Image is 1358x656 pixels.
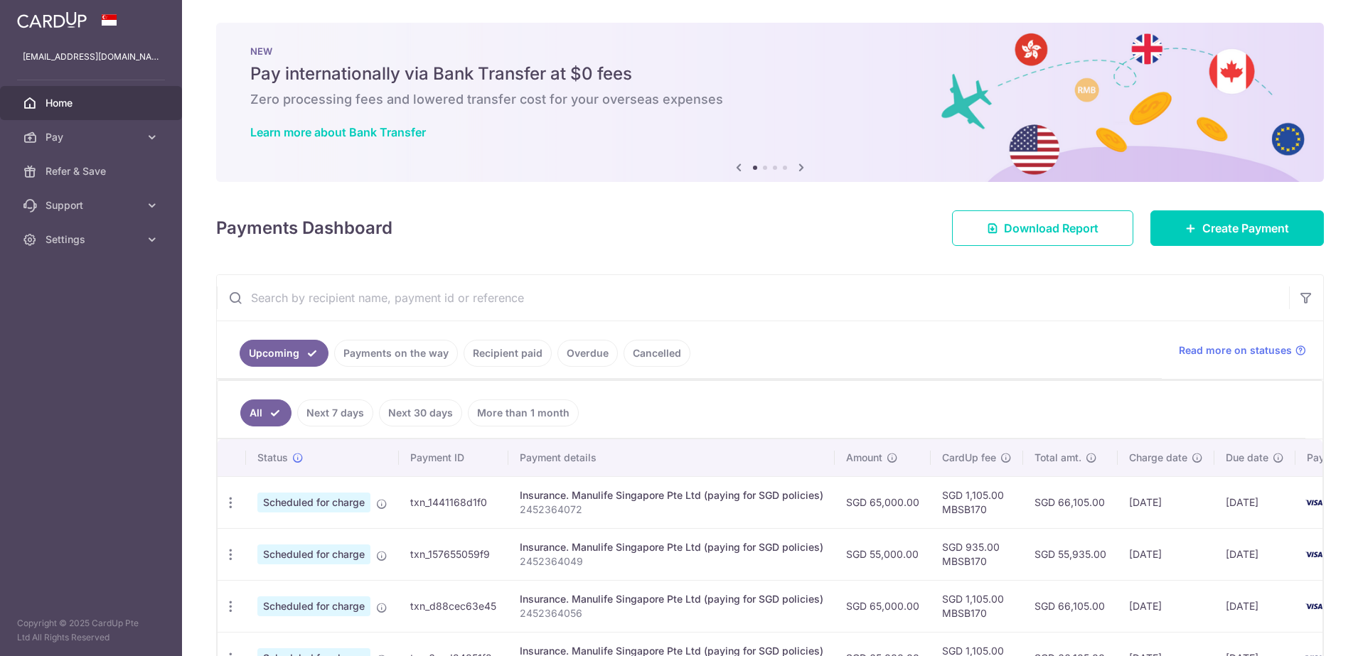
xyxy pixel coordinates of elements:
span: Read more on statuses [1179,343,1292,357]
span: Download Report [1004,220,1098,237]
span: Charge date [1129,451,1187,465]
a: Upcoming [240,340,328,367]
p: 2452364049 [520,554,823,569]
a: Download Report [952,210,1133,246]
td: [DATE] [1118,528,1214,580]
iframe: Opens a widget where you can find more information [1267,613,1344,649]
a: Cancelled [624,340,690,367]
a: Overdue [557,340,618,367]
td: txn_d88cec63e45 [399,580,508,632]
td: SGD 66,105.00 [1023,580,1118,632]
a: Create Payment [1150,210,1324,246]
td: SGD 65,000.00 [835,580,931,632]
td: txn_1441168d1f0 [399,476,508,528]
td: [DATE] [1118,476,1214,528]
img: Bank Card [1300,494,1328,511]
a: Next 7 days [297,399,373,426]
div: Insurance. Manulife Singapore Pte Ltd (paying for SGD policies) [520,540,823,554]
a: Recipient paid [464,340,552,367]
span: Refer & Save [46,164,139,178]
a: Next 30 days [379,399,462,426]
span: Status [257,451,288,465]
td: [DATE] [1214,528,1295,580]
span: Scheduled for charge [257,544,370,564]
td: [DATE] [1118,580,1214,632]
span: CardUp fee [942,451,996,465]
a: Learn more about Bank Transfer [250,125,426,139]
td: SGD 55,935.00 [1023,528,1118,580]
p: 2452364072 [520,502,823,517]
p: [EMAIL_ADDRESS][DOMAIN_NAME] [23,50,159,64]
div: Insurance. Manulife Singapore Pte Ltd (paying for SGD policies) [520,592,823,606]
p: 2452364056 [520,606,823,620]
span: Due date [1226,451,1268,465]
img: Bank Card [1300,546,1328,563]
span: Home [46,96,139,110]
td: SGD 935.00 MBSB170 [931,528,1023,580]
td: SGD 55,000.00 [835,528,931,580]
th: Payment ID [399,439,508,476]
h4: Payments Dashboard [216,215,392,241]
td: [DATE] [1214,580,1295,632]
span: Create Payment [1202,220,1289,237]
img: Bank Card [1300,598,1328,615]
span: Support [46,198,139,213]
td: SGD 1,105.00 MBSB170 [931,580,1023,632]
span: Total amt. [1034,451,1081,465]
img: CardUp [17,11,87,28]
td: txn_157655059f9 [399,528,508,580]
span: Amount [846,451,882,465]
img: Bank transfer banner [216,23,1324,182]
a: Payments on the way [334,340,458,367]
a: Read more on statuses [1179,343,1306,357]
a: More than 1 month [468,399,579,426]
td: SGD 1,105.00 MBSB170 [931,476,1023,528]
h6: Zero processing fees and lowered transfer cost for your overseas expenses [250,91,1290,108]
span: Scheduled for charge [257,493,370,512]
th: Payment details [508,439,835,476]
a: All [240,399,292,426]
div: Insurance. Manulife Singapore Pte Ltd (paying for SGD policies) [520,488,823,502]
td: SGD 66,105.00 [1023,476,1118,528]
p: NEW [250,45,1290,57]
span: Settings [46,232,139,247]
span: Pay [46,130,139,144]
td: [DATE] [1214,476,1295,528]
input: Search by recipient name, payment id or reference [217,275,1289,321]
span: Scheduled for charge [257,596,370,616]
h5: Pay internationally via Bank Transfer at $0 fees [250,63,1290,85]
td: SGD 65,000.00 [835,476,931,528]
